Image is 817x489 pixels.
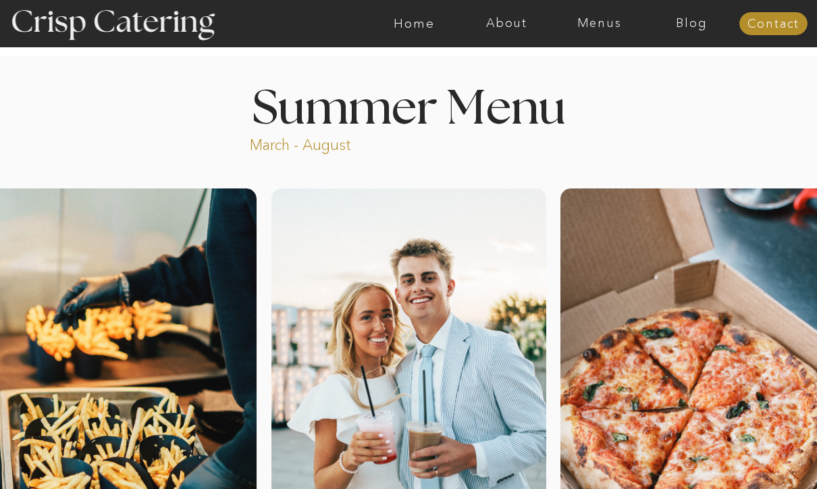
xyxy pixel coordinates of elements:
[250,135,436,151] p: March - August
[221,86,596,126] h1: Summer Menu
[645,17,738,30] a: Blog
[553,17,645,30] a: Menus
[739,18,808,31] a: Contact
[368,17,460,30] a: Home
[460,17,553,30] a: About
